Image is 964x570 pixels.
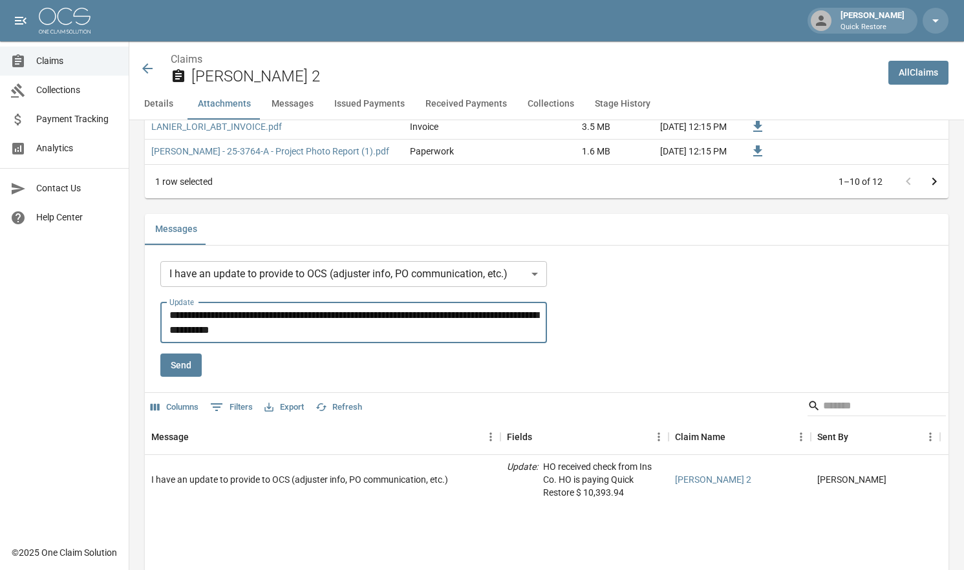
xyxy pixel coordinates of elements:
a: [PERSON_NAME] 2 [675,473,751,486]
div: related-list tabs [145,214,948,245]
p: Update : [507,460,538,499]
div: Message [151,419,189,455]
button: Stage History [584,89,661,120]
div: Fields [507,419,532,455]
div: Invoice [410,120,438,133]
button: Refresh [312,397,365,417]
span: Contact Us [36,182,118,195]
div: Sent By [811,419,940,455]
button: Go to next page [921,169,947,195]
span: Collections [36,83,118,97]
button: Attachments [187,89,261,120]
div: I have an update to provide to OCS (adjuster info, PO communication, etc.) [151,473,448,486]
div: 1 row selected [155,175,213,188]
div: Sent By [817,419,848,455]
p: 1–10 of 12 [839,175,883,188]
p: Quick Restore [841,22,905,33]
button: Received Payments [415,89,517,120]
button: Details [129,89,187,120]
button: Select columns [147,397,202,417]
div: anchor tabs [129,89,964,120]
button: Messages [145,214,208,245]
button: Menu [791,427,811,447]
button: Menu [481,427,500,447]
button: Issued Payments [324,89,415,120]
button: Messages [261,89,324,120]
button: Sort [189,428,207,446]
img: ocs-logo-white-transparent.png [39,8,91,34]
button: Sort [532,428,550,446]
div: [PERSON_NAME] [835,9,910,32]
div: Hope Webber [817,473,886,486]
button: Menu [921,427,940,447]
div: Fields [500,419,669,455]
div: 1.6 MB [520,140,617,164]
button: Sort [725,428,744,446]
p: HO received check from Ins Co. HO is paying Quick Restore $ 10,393.94 [543,460,662,499]
div: [DATE] 12:15 PM [617,140,733,164]
div: Paperwork [410,145,454,158]
h2: [PERSON_NAME] 2 [191,67,878,86]
span: Help Center [36,211,118,224]
button: open drawer [8,8,34,34]
a: AllClaims [888,61,948,85]
label: Update [169,297,194,308]
a: LANIER_LORI_ABT_INVOICE.pdf [151,120,282,133]
a: [PERSON_NAME] - 25-3764-A - Project Photo Report (1).pdf [151,145,389,158]
div: [DATE] 12:15 PM [617,115,733,140]
div: © 2025 One Claim Solution [12,546,117,559]
button: Collections [517,89,584,120]
button: Sort [848,428,866,446]
button: Show filters [207,397,256,417]
span: Payment Tracking [36,112,118,126]
a: Claims [171,53,202,65]
button: Menu [649,427,669,447]
nav: breadcrumb [171,52,878,67]
div: Claim Name [675,419,725,455]
div: Claim Name [669,419,811,455]
div: 3.5 MB [520,115,617,140]
div: Search [808,396,946,419]
div: Message [145,419,500,455]
div: I have an update to provide to OCS (adjuster info, PO communication, etc.) [160,261,547,287]
span: Analytics [36,142,118,155]
span: Claims [36,54,118,68]
button: Send [160,354,202,377]
button: Export [261,397,307,417]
